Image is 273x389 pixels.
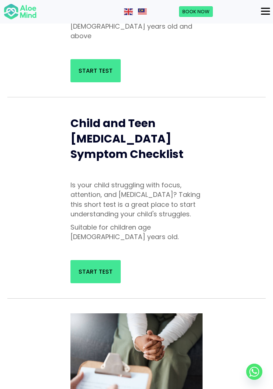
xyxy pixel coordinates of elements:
[124,8,133,15] img: en
[79,267,113,276] span: Start Test
[4,3,37,20] img: Aloe mind Logo
[70,180,203,219] p: Is your child struggling with focus, attention, and [MEDICAL_DATA]? Taking this short test is a g...
[70,59,121,82] a: Start Test
[70,223,203,242] p: Suitable for children age [DEMOGRAPHIC_DATA] years old.
[138,8,147,15] img: ms
[246,364,262,380] a: Whatsapp
[70,115,183,162] span: Child and Teen [MEDICAL_DATA] Symptom Checklist
[70,12,203,41] p: Suitable for adults age [DEMOGRAPHIC_DATA] years old and above
[182,8,210,15] span: Book Now
[70,260,121,283] a: Start Test
[79,66,113,75] span: Start Test
[258,5,273,18] button: Menu
[179,6,213,17] a: Book Now
[124,8,134,15] a: English
[138,8,148,15] a: Malay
